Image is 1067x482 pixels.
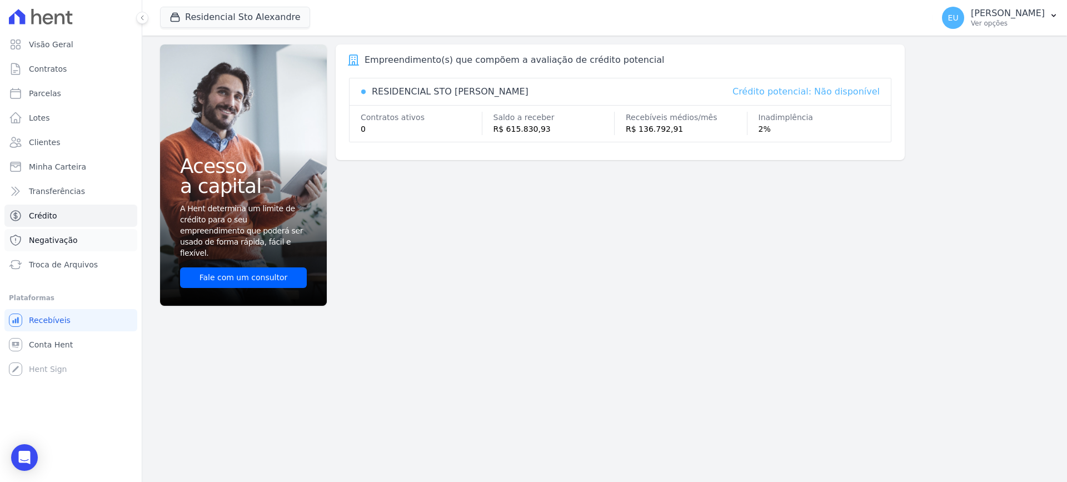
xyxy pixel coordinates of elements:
[933,2,1067,33] button: EU [PERSON_NAME] Ver opções
[493,123,615,135] div: R$ 615.830,93
[180,176,307,196] span: a capital
[9,291,133,305] div: Plataformas
[4,131,137,153] a: Clientes
[626,112,747,123] div: Recebíveis médios/mês
[29,315,71,326] span: Recebíveis
[732,85,880,98] div: Crédito potencial: Não disponível
[29,210,57,221] span: Crédito
[29,161,86,172] span: Minha Carteira
[29,259,98,270] span: Troca de Arquivos
[365,53,664,67] div: Empreendimento(s) que compõem a avaliação de crédito potencial
[29,63,67,74] span: Contratos
[29,112,50,123] span: Lotes
[4,33,137,56] a: Visão Geral
[4,58,137,80] a: Contratos
[4,254,137,276] a: Troca de Arquivos
[759,112,880,123] div: Inadimplência
[361,123,482,135] div: 0
[29,137,60,148] span: Clientes
[180,156,307,176] span: Acesso
[29,88,61,99] span: Parcelas
[361,112,482,123] div: Contratos ativos
[372,85,528,98] div: RESIDENCIAL STO [PERSON_NAME]
[4,229,137,251] a: Negativação
[29,39,73,50] span: Visão Geral
[160,7,310,28] button: Residencial Sto Alexandre
[4,107,137,129] a: Lotes
[493,112,615,123] div: Saldo a receber
[4,180,137,202] a: Transferências
[4,82,137,105] a: Parcelas
[971,8,1045,19] p: [PERSON_NAME]
[11,444,38,471] div: Open Intercom Messenger
[29,339,73,350] span: Conta Hent
[626,123,747,135] div: R$ 136.792,91
[29,235,78,246] span: Negativação
[180,203,305,259] span: A Hent determina um limite de crédito para o seu empreendimento que poderá ser usado de forma ráp...
[971,19,1045,28] p: Ver opções
[4,156,137,178] a: Minha Carteira
[759,123,880,135] div: 2%
[29,186,85,197] span: Transferências
[180,267,307,288] a: Fale com um consultor
[4,205,137,227] a: Crédito
[4,334,137,356] a: Conta Hent
[4,309,137,331] a: Recebíveis
[948,14,959,22] span: EU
